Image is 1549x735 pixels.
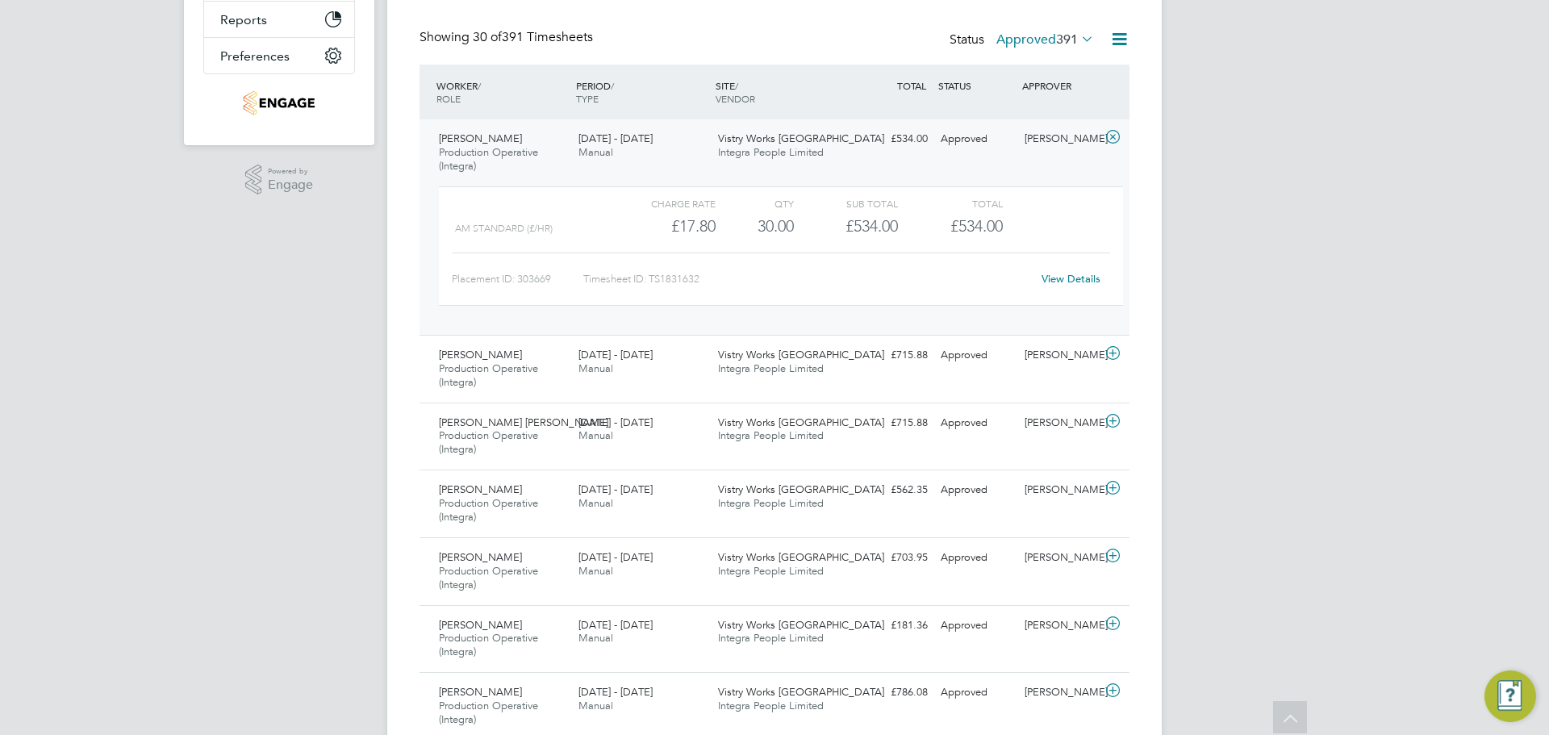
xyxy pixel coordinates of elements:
span: 391 [1056,31,1078,48]
div: £181.36 [850,612,934,639]
span: VENDOR [716,92,755,105]
span: Manual [578,145,613,159]
span: Vistry Works [GEOGRAPHIC_DATA] [718,618,884,632]
span: Manual [578,428,613,442]
div: Placement ID: 303669 [452,266,583,292]
span: Vistry Works [GEOGRAPHIC_DATA] [718,550,884,564]
span: Integra People Limited [718,496,824,510]
div: [PERSON_NAME] [1018,612,1102,639]
span: Production Operative (Integra) [439,631,538,658]
div: QTY [716,194,794,213]
div: £534.00 [850,126,934,152]
div: APPROVER [1018,71,1102,100]
span: [PERSON_NAME] [439,685,522,699]
span: Manual [578,564,613,578]
span: [PERSON_NAME] [439,348,522,361]
a: View Details [1042,272,1100,286]
span: Manual [578,361,613,375]
div: PERIOD [572,71,712,113]
div: Approved [934,545,1018,571]
span: [DATE] - [DATE] [578,550,653,564]
span: ROLE [436,92,461,105]
span: 391 Timesheets [473,29,593,45]
span: Integra People Limited [718,564,824,578]
span: Preferences [220,48,290,64]
button: Engage Resource Center [1484,670,1536,722]
span: Engage [268,178,313,192]
span: Reports [220,12,267,27]
span: Production Operative (Integra) [439,564,538,591]
span: Production Operative (Integra) [439,361,538,389]
span: / [611,79,614,92]
div: [PERSON_NAME] [1018,342,1102,369]
span: [DATE] - [DATE] [578,685,653,699]
a: Go to home page [203,90,355,116]
div: [PERSON_NAME] [1018,126,1102,152]
span: / [478,79,481,92]
span: [DATE] - [DATE] [578,482,653,496]
span: [PERSON_NAME] [439,132,522,145]
div: Sub Total [794,194,898,213]
span: Integra People Limited [718,631,824,645]
span: Vistry Works [GEOGRAPHIC_DATA] [718,416,884,429]
div: Status [950,29,1097,52]
div: [PERSON_NAME] [1018,545,1102,571]
span: 30 of [473,29,502,45]
span: Vistry Works [GEOGRAPHIC_DATA] [718,132,884,145]
div: £562.35 [850,477,934,503]
div: Showing [420,29,596,46]
img: integrapeople-logo-retina.png [243,90,315,116]
div: Charge rate [612,194,716,213]
span: Vistry Works [GEOGRAPHIC_DATA] [718,482,884,496]
span: [PERSON_NAME] [439,482,522,496]
button: Preferences [204,38,354,73]
span: [DATE] - [DATE] [578,132,653,145]
a: Powered byEngage [245,165,314,195]
div: 30.00 [716,213,794,240]
div: £715.88 [850,410,934,436]
span: Integra People Limited [718,361,824,375]
span: £534.00 [950,216,1003,236]
div: £17.80 [612,213,716,240]
span: Integra People Limited [718,428,824,442]
span: TYPE [576,92,599,105]
span: Production Operative (Integra) [439,699,538,726]
span: [DATE] - [DATE] [578,348,653,361]
span: Production Operative (Integra) [439,496,538,524]
span: AM Standard (£/HR) [455,223,553,234]
span: [DATE] - [DATE] [578,416,653,429]
span: Vistry Works [GEOGRAPHIC_DATA] [718,685,884,699]
div: [PERSON_NAME] [1018,410,1102,436]
label: Approved [996,31,1094,48]
div: Approved [934,679,1018,706]
span: [PERSON_NAME] [439,618,522,632]
div: Approved [934,477,1018,503]
div: SITE [712,71,851,113]
span: Integra People Limited [718,145,824,159]
div: Approved [934,410,1018,436]
div: £703.95 [850,545,934,571]
div: STATUS [934,71,1018,100]
span: Integra People Limited [718,699,824,712]
div: Timesheet ID: TS1831632 [583,266,1031,292]
span: Production Operative (Integra) [439,145,538,173]
span: TOTAL [897,79,926,92]
div: Approved [934,126,1018,152]
div: [PERSON_NAME] [1018,679,1102,706]
div: Total [898,194,1002,213]
span: Manual [578,699,613,712]
span: Production Operative (Integra) [439,428,538,456]
span: [PERSON_NAME] [439,550,522,564]
div: Approved [934,612,1018,639]
div: £534.00 [794,213,898,240]
div: Approved [934,342,1018,369]
span: Vistry Works [GEOGRAPHIC_DATA] [718,348,884,361]
span: [PERSON_NAME] [PERSON_NAME] [439,416,608,429]
button: Reports [204,2,354,37]
span: Manual [578,631,613,645]
span: Manual [578,496,613,510]
div: £786.08 [850,679,934,706]
div: WORKER [432,71,572,113]
span: / [735,79,738,92]
span: [DATE] - [DATE] [578,618,653,632]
